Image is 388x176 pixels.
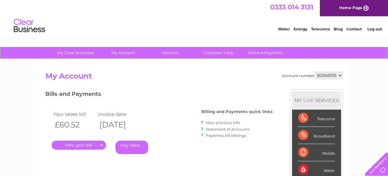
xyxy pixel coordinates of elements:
[294,27,307,31] a: Energy
[115,141,148,154] a: Pay Here
[311,27,330,31] a: Telecoms
[292,91,341,109] div: MY SERVICES
[145,47,196,59] a: Services
[298,144,335,161] div: Mobile
[52,110,97,118] td: Your latest bill
[367,27,382,31] a: Log out
[52,141,106,150] a: .
[346,27,362,31] a: Contact
[13,16,45,35] img: logo.png
[45,72,343,84] h2: My Account
[206,133,246,138] a: Paperless bill settings
[206,127,249,132] a: Statement of Accounts
[206,120,240,125] a: View previous bills
[96,118,141,131] th: [DATE]
[278,27,290,31] a: Water
[52,118,97,131] th: £60.52
[201,109,273,114] h4: Billing and Payments quick links
[45,90,273,101] h3: Bills and Payments
[47,3,342,30] div: Clear Business is a trading name of Verastar Limited (registered in [GEOGRAPHIC_DATA] No. 3667643...
[97,47,149,59] a: My Account
[282,72,343,79] div: Account number
[192,47,244,59] a: Customer Help
[50,47,101,59] a: My Clear Business
[298,110,335,127] div: Telecoms
[270,3,313,11] a: 0333 014 3131
[240,47,291,59] a: Make A Payment
[96,110,141,118] td: Invoice date
[334,27,343,31] a: Blog
[302,97,315,103] div: LIVE
[298,127,335,144] div: Broadband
